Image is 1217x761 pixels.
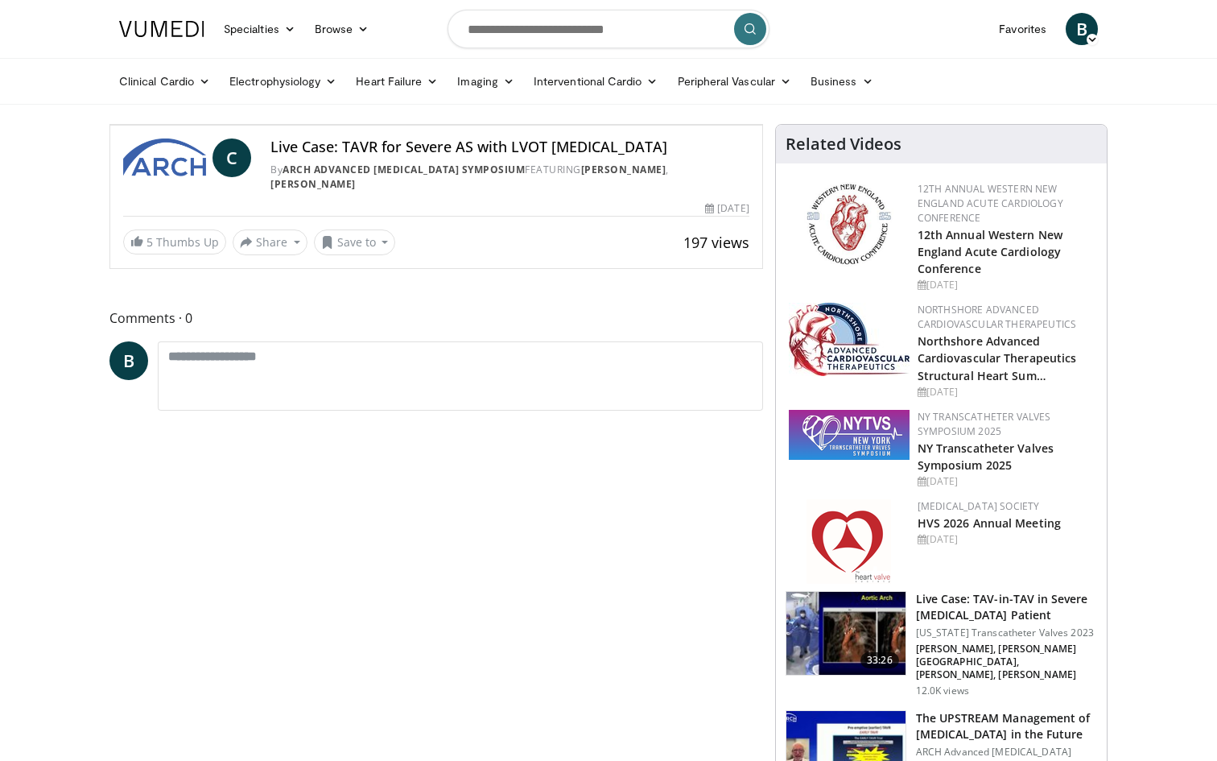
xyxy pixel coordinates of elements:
a: 12th Annual Western New England Acute Cardiology Conference [918,182,1063,225]
a: 5 Thumbs Up [123,230,226,254]
a: Business [801,65,883,97]
img: 0954f259-7907-4053-a817-32a96463ecc8.png.150x105_q85_autocrop_double_scale_upscale_version-0.2.png [804,182,893,267]
div: [DATE] [918,532,1094,547]
button: Share [233,230,307,255]
a: Peripheral Vascular [668,65,801,97]
a: Interventional Cardio [524,65,668,97]
a: 12th Annual Western New England Acute Cardiology Conference [918,227,1062,276]
a: ARCH Advanced [MEDICAL_DATA] Symposium [283,163,525,176]
h4: Related Videos [786,134,901,154]
a: C [212,139,251,177]
input: Search topics, interventions [448,10,769,48]
h4: Live Case: TAVR for Severe AS with LVOT [MEDICAL_DATA] [270,139,749,156]
a: Northshore Advanced Cardiovascular Therapeutics Structural Heart Sum… [918,333,1077,383]
a: Specialties [214,13,305,45]
div: [DATE] [705,201,749,216]
div: [DATE] [918,474,1094,489]
h3: The UPSTREAM Management of [MEDICAL_DATA] in the Future [916,710,1097,742]
a: NorthShore Advanced Cardiovascular Therapeutics [918,303,1077,331]
a: [PERSON_NAME] [581,163,666,176]
a: NY Transcatheter Valves Symposium 2025 [918,440,1054,473]
div: [DATE] [918,278,1094,292]
a: B [1066,13,1098,45]
div: By FEATURING , [270,163,749,192]
h3: Live Case: TAV-in-TAV in Severe [MEDICAL_DATA] Patient [916,591,1097,623]
a: 33:26 Live Case: TAV-in-TAV in Severe [MEDICAL_DATA] Patient [US_STATE] Transcatheter Valves 2023... [786,591,1097,697]
a: [MEDICAL_DATA] Society [918,499,1040,513]
a: Heart Failure [346,65,448,97]
a: NY Transcatheter Valves Symposium 2025 [918,410,1051,438]
a: [PERSON_NAME] [270,177,356,191]
a: Clinical Cardio [109,65,220,97]
a: B [109,341,148,380]
p: [US_STATE] Transcatheter Valves 2023 [916,627,1097,639]
span: Comments 0 [109,308,763,329]
img: 0148279c-cbd4-41ce-850e-155379fed24c.png.150x105_q85_autocrop_double_scale_upscale_version-0.2.png [807,499,891,584]
a: HVS 2026 Annual Meeting [918,515,1061,531]
div: [DATE] [918,385,1094,399]
img: 45d48ad7-5dc9-4e2c-badc-8ed7b7f471c1.jpg.150x105_q85_autocrop_double_scale_upscale_version-0.2.jpg [789,303,910,376]
img: VuMedi Logo [119,21,204,37]
button: Save to [314,230,396,255]
img: 381df6ae-7034-46cc-953d-58fc09a18a66.png.150x105_q85_autocrop_double_scale_upscale_version-0.2.png [789,410,910,460]
a: Favorites [989,13,1056,45]
a: Electrophysiology [220,65,346,97]
a: Browse [305,13,379,45]
span: 5 [146,234,153,250]
p: 12.0K views [916,684,969,697]
a: Imaging [448,65,524,97]
img: ARCH Advanced Revascularization Symposium [123,139,206,177]
img: ea44c231-6f00-4b4a-b1de-0511126839cd.150x105_q85_crop-smart_upscale.jpg [786,592,906,676]
video-js: Video Player [110,125,762,126]
p: [PERSON_NAME], [PERSON_NAME][GEOGRAPHIC_DATA], [PERSON_NAME], [PERSON_NAME] [916,643,1097,681]
span: 33:26 [860,652,899,668]
span: 197 views [683,233,749,252]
